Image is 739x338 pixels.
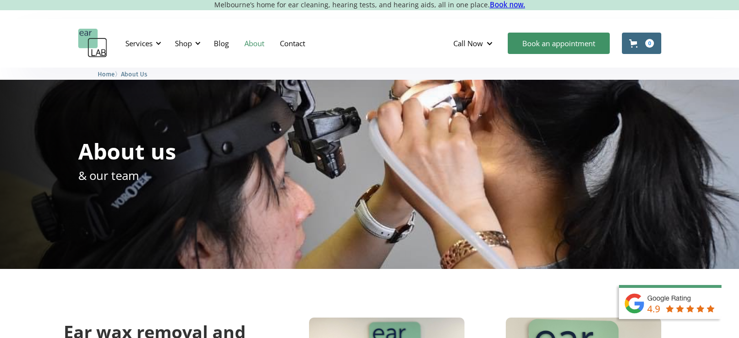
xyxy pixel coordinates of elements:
[645,39,654,48] div: 0
[272,29,313,57] a: Contact
[446,29,503,58] div: Call Now
[237,29,272,57] a: About
[125,38,153,48] div: Services
[98,69,121,79] li: 〉
[508,33,610,54] a: Book an appointment
[78,140,176,162] h1: About us
[98,71,115,78] span: Home
[78,29,107,58] a: home
[121,69,147,78] a: About Us
[206,29,237,57] a: Blog
[175,38,192,48] div: Shop
[121,71,147,78] span: About Us
[120,29,164,58] div: Services
[622,33,661,54] a: Open cart
[169,29,204,58] div: Shop
[78,167,139,184] p: & our team
[98,69,115,78] a: Home
[453,38,483,48] div: Call Now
